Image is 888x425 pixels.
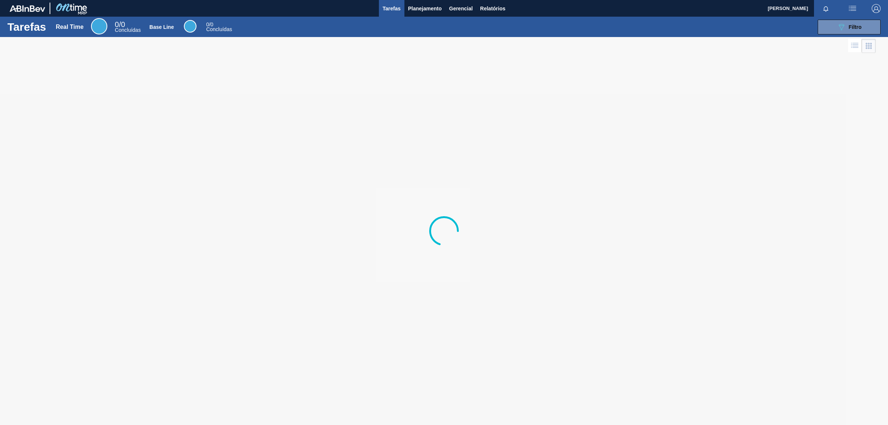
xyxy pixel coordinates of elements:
[56,24,84,30] div: Real Time
[480,4,505,13] span: Relatórios
[91,18,107,34] div: Real Time
[206,26,232,32] span: Concluídas
[206,21,209,27] span: 0
[449,4,473,13] span: Gerencial
[10,5,45,12] img: TNhmsLtSVTkK8tSr43FrP2fwEKptu5GPRR3wAAAABJRU5ErkJggg==
[818,20,881,34] button: Filtro
[115,20,125,29] span: / 0
[115,21,141,33] div: Real Time
[814,3,838,14] button: Notificações
[149,24,174,30] div: Base Line
[848,4,857,13] img: userActions
[7,23,46,31] h1: Tarefas
[872,4,881,13] img: Logout
[206,21,213,27] span: / 0
[184,20,196,33] div: Base Line
[115,20,119,29] span: 0
[115,27,141,33] span: Concluídas
[206,22,232,32] div: Base Line
[383,4,401,13] span: Tarefas
[408,4,442,13] span: Planejamento
[849,24,862,30] span: Filtro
